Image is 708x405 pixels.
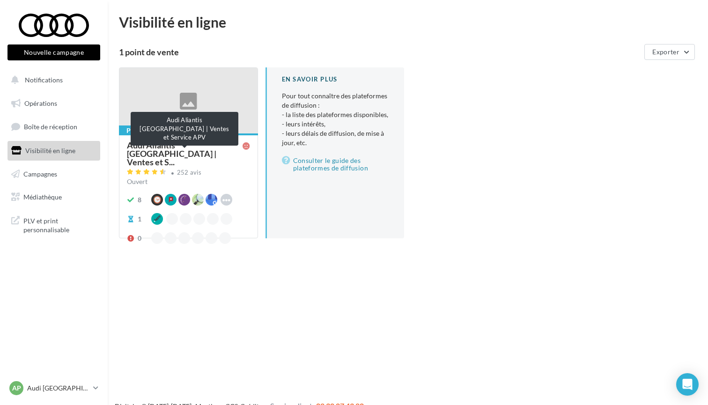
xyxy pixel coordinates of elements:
span: Exporter [652,48,679,56]
a: Consulter le guide des plateformes de diffusion [282,155,390,174]
span: Campagnes [23,169,57,177]
span: Notifications [25,76,63,84]
span: Opérations [24,99,57,107]
li: - leurs intérêts, [282,119,390,129]
a: 252 avis [127,168,250,179]
p: Audi [GEOGRAPHIC_DATA] 15 [27,383,89,393]
li: - leurs délais de diffusion, de mise à jour, etc. [282,129,390,147]
button: Notifications [6,70,98,90]
span: Visibilité en ligne [25,147,75,155]
a: Médiathèque [6,187,102,207]
div: Audi Aliantis [GEOGRAPHIC_DATA] | Ventes et Service APV [131,112,238,146]
p: Pour tout connaître des plateformes de diffusion : [282,91,390,147]
span: Audi Aliantis [GEOGRAPHIC_DATA] | Ventes et S... [127,141,243,166]
div: 252 avis [177,169,202,176]
button: Exporter [644,44,695,60]
span: Boîte de réception [24,123,77,131]
div: Visibilité en ligne [119,15,697,29]
li: - la liste des plateformes disponibles, [282,110,390,119]
div: 1 [138,214,141,224]
div: Open Intercom Messenger [676,373,699,396]
a: Opérations [6,94,102,113]
span: AP [12,383,21,393]
div: Publication en cours [119,125,223,136]
div: 1 point de vente [119,48,641,56]
a: AP Audi [GEOGRAPHIC_DATA] 15 [7,379,100,397]
a: PLV et print personnalisable [6,211,102,238]
div: 8 [138,195,141,205]
span: Médiathèque [23,193,62,201]
a: Boîte de réception [6,117,102,137]
a: Visibilité en ligne [6,141,102,161]
div: En savoir plus [282,75,390,84]
a: Campagnes [6,164,102,184]
div: 0 [138,234,141,243]
span: PLV et print personnalisable [23,214,96,235]
button: Nouvelle campagne [7,44,100,60]
span: Ouvert [127,177,147,185]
